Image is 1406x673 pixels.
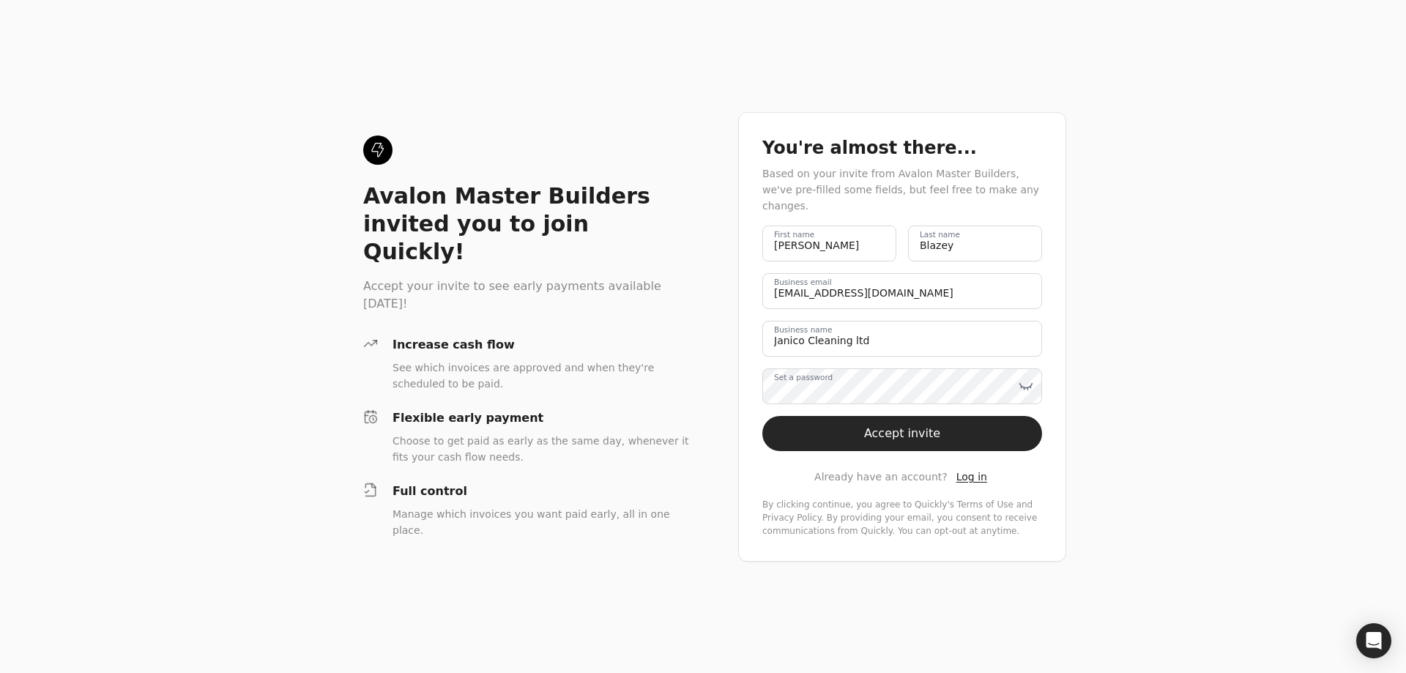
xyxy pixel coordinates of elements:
[393,506,691,538] div: Manage which invoices you want paid early, all in one place.
[762,166,1042,214] div: Based on your invite from Avalon Master Builders, we've pre-filled some fields, but feel free to ...
[774,276,832,288] label: Business email
[774,228,814,240] label: First name
[363,278,691,313] div: Accept your invite to see early payments available [DATE]!
[920,228,960,240] label: Last name
[956,469,987,485] a: Log in
[953,469,990,486] button: Log in
[393,409,691,427] div: Flexible early payment
[393,336,691,354] div: Increase cash flow
[1356,623,1391,658] div: Open Intercom Messenger
[393,360,691,392] div: See which invoices are approved and when they're scheduled to be paid.
[363,182,691,266] div: Avalon Master Builders invited you to join Quickly!
[762,136,1042,160] div: You're almost there...
[762,416,1042,451] button: Accept invite
[956,471,987,483] span: Log in
[762,513,821,523] a: privacy-policy
[957,499,1013,510] a: terms-of-service
[762,498,1042,538] div: By clicking continue, you agree to Quickly's and . By providing your email, you consent to receiv...
[774,371,833,383] label: Set a password
[814,469,948,485] span: Already have an account?
[393,433,691,465] div: Choose to get paid as early as the same day, whenever it fits your cash flow needs.
[774,324,832,335] label: Business name
[393,483,691,500] div: Full control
